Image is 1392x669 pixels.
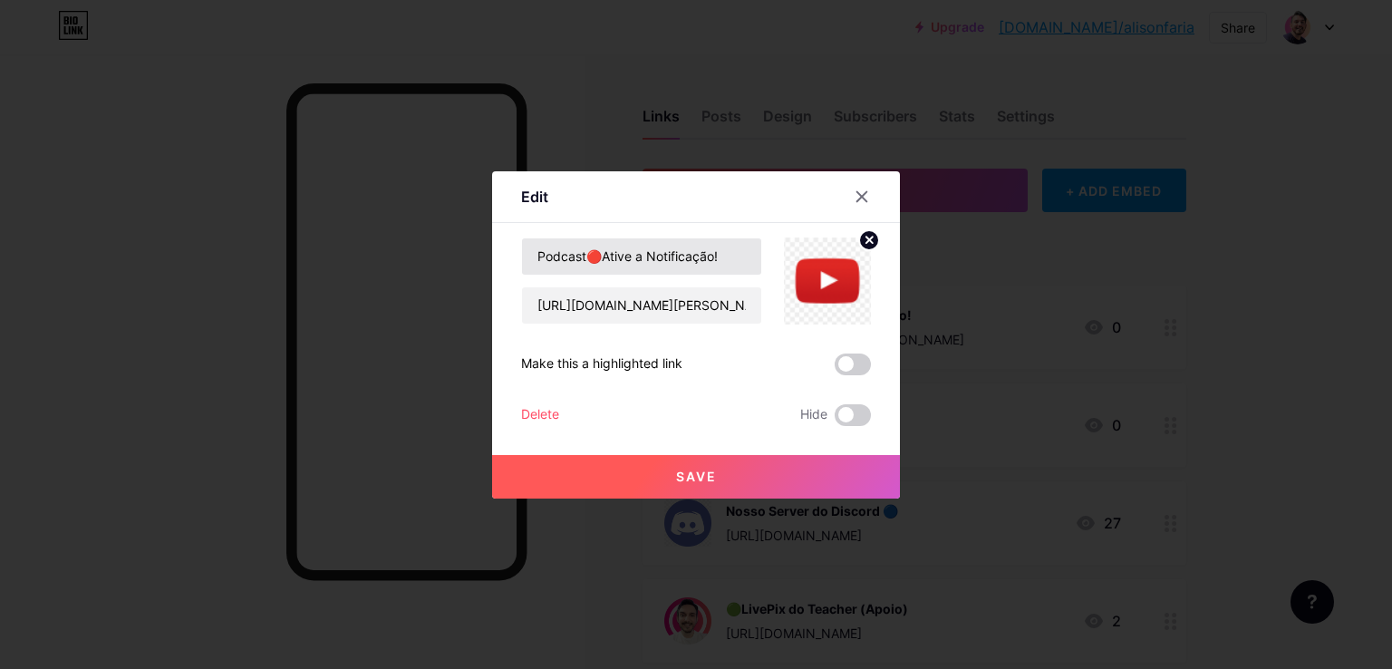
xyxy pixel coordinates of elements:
div: Edit [521,186,548,208]
input: Title [522,238,761,275]
span: Hide [800,404,827,426]
input: URL [522,287,761,324]
div: Delete [521,404,559,426]
button: Save [492,455,900,499]
img: link_thumbnail [784,238,871,325]
span: Save [676,469,717,484]
div: Make this a highlighted link [521,354,682,375]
